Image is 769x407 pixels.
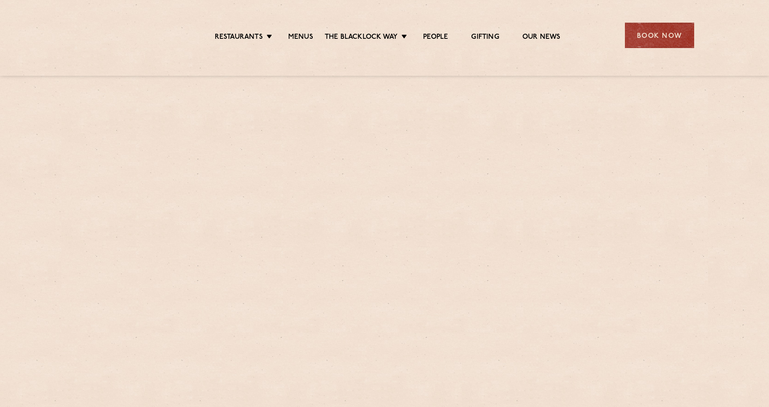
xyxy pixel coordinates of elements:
a: Our News [522,33,561,43]
a: Gifting [471,33,499,43]
div: Book Now [625,23,694,48]
img: svg%3E [75,9,155,62]
a: The Blacklock Way [325,33,398,43]
a: People [423,33,448,43]
a: Menus [288,33,313,43]
a: Restaurants [215,33,263,43]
